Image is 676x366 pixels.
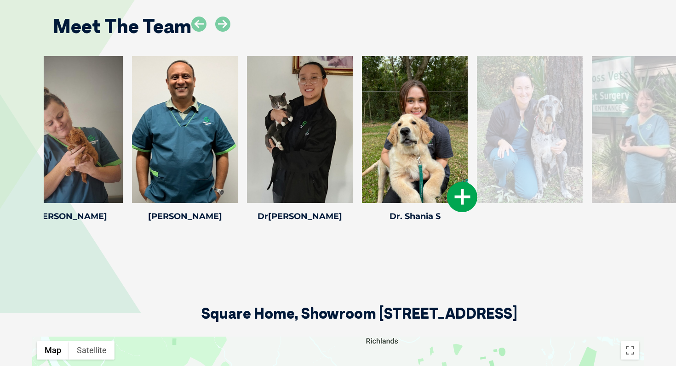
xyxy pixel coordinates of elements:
[247,212,353,220] h4: Dr[PERSON_NAME]
[362,212,468,220] h4: Dr. Shania S
[621,341,639,360] button: Toggle fullscreen view
[201,306,517,337] h2: Square Home, Showroom [STREET_ADDRESS]
[69,341,115,360] button: Show satellite imagery
[37,341,69,360] button: Show street map
[132,212,238,220] h4: [PERSON_NAME]
[17,212,123,220] h4: [PERSON_NAME]
[53,17,191,36] h2: Meet The Team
